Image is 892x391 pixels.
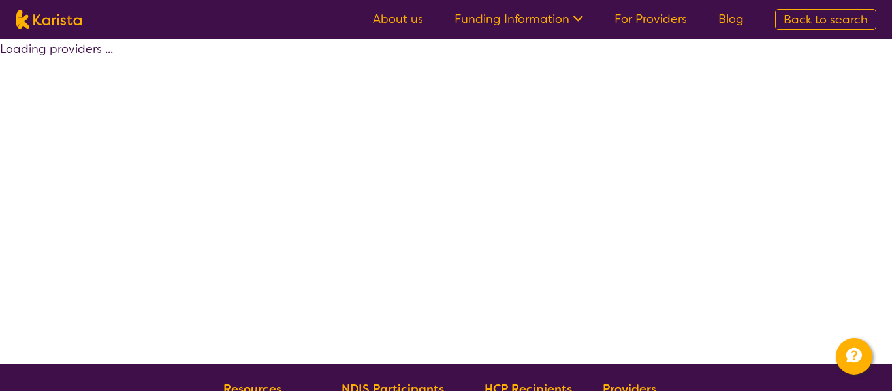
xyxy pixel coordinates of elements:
a: Blog [718,11,744,27]
span: Back to search [784,12,868,27]
button: Channel Menu [836,338,872,375]
a: For Providers [614,11,687,27]
a: About us [373,11,423,27]
img: Karista logo [16,10,82,29]
a: Back to search [775,9,876,30]
a: Funding Information [454,11,583,27]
